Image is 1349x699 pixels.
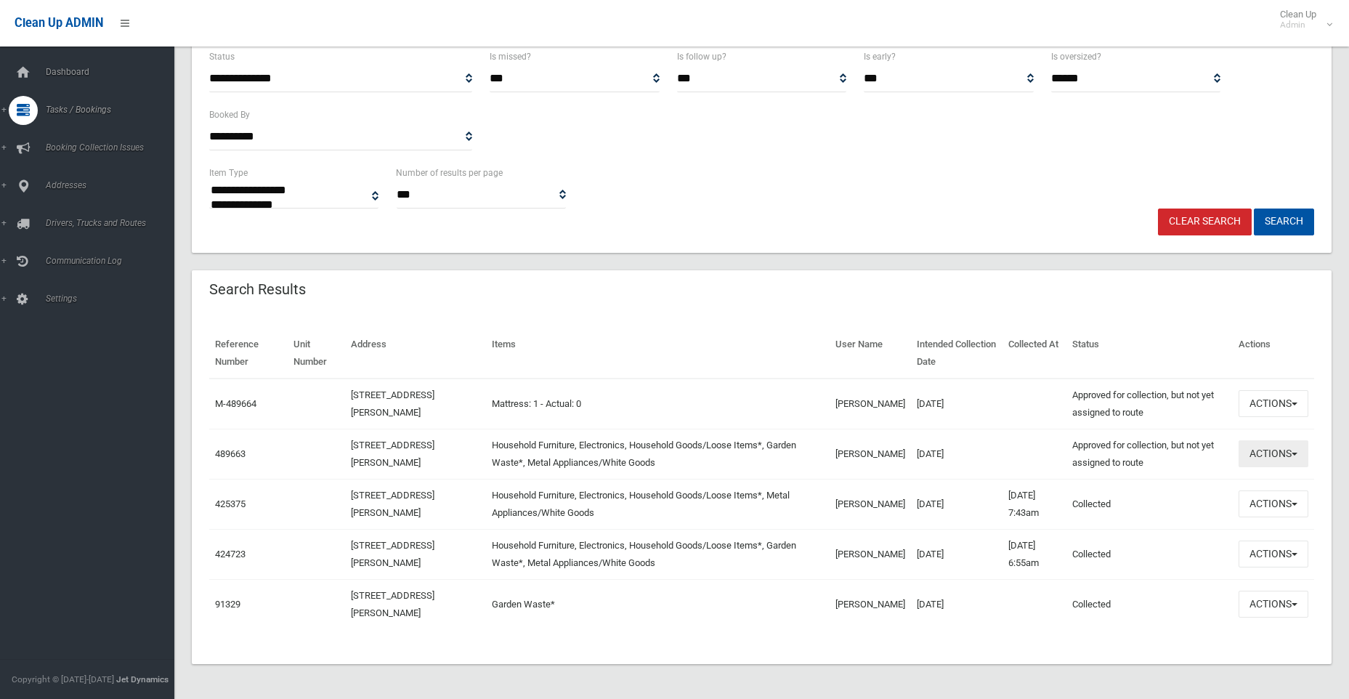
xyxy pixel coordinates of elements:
[1002,529,1066,579] td: [DATE] 6:55am
[1239,390,1308,417] button: Actions
[830,579,911,629] td: [PERSON_NAME]
[1273,9,1331,31] span: Clean Up
[911,529,1002,579] td: [DATE]
[830,429,911,479] td: [PERSON_NAME]
[1239,591,1308,618] button: Actions
[486,379,830,429] td: Mattress: 1 - Actual: 0
[41,294,185,304] span: Settings
[41,256,185,266] span: Communication Log
[215,398,256,409] a: M-489664
[830,479,911,529] td: [PERSON_NAME]
[486,479,830,529] td: Household Furniture, Electronics, Household Goods/Loose Items*, Metal Appliances/White Goods
[490,49,531,65] label: Is missed?
[351,389,434,418] a: [STREET_ADDRESS][PERSON_NAME]
[830,328,911,379] th: User Name
[1239,440,1308,467] button: Actions
[116,674,169,684] strong: Jet Dynamics
[830,379,911,429] td: [PERSON_NAME]
[911,379,1002,429] td: [DATE]
[345,328,486,379] th: Address
[351,590,434,618] a: [STREET_ADDRESS][PERSON_NAME]
[1066,328,1233,379] th: Status
[351,540,434,568] a: [STREET_ADDRESS][PERSON_NAME]
[911,429,1002,479] td: [DATE]
[15,16,103,30] span: Clean Up ADMIN
[41,218,185,228] span: Drivers, Trucks and Routes
[215,599,240,610] a: 91329
[209,107,250,123] label: Booked By
[1051,49,1101,65] label: Is oversized?
[864,49,896,65] label: Is early?
[209,165,248,181] label: Item Type
[1066,579,1233,629] td: Collected
[351,440,434,468] a: [STREET_ADDRESS][PERSON_NAME]
[396,165,503,181] label: Number of results per page
[1239,541,1308,567] button: Actions
[215,448,246,459] a: 489663
[1002,479,1066,529] td: [DATE] 7:43am
[192,275,323,304] header: Search Results
[288,328,345,379] th: Unit Number
[1066,479,1233,529] td: Collected
[911,579,1002,629] td: [DATE]
[1158,209,1252,235] a: Clear Search
[1066,379,1233,429] td: Approved for collection, but not yet assigned to route
[215,549,246,559] a: 424723
[1233,328,1314,379] th: Actions
[1254,209,1314,235] button: Search
[1066,529,1233,579] td: Collected
[209,49,235,65] label: Status
[351,490,434,518] a: [STREET_ADDRESS][PERSON_NAME]
[486,429,830,479] td: Household Furniture, Electronics, Household Goods/Loose Items*, Garden Waste*, Metal Appliances/W...
[1280,20,1316,31] small: Admin
[677,49,726,65] label: Is follow up?
[41,180,185,190] span: Addresses
[830,529,911,579] td: [PERSON_NAME]
[486,328,830,379] th: Items
[41,67,185,77] span: Dashboard
[1066,429,1233,479] td: Approved for collection, but not yet assigned to route
[911,479,1002,529] td: [DATE]
[41,142,185,153] span: Booking Collection Issues
[486,529,830,579] td: Household Furniture, Electronics, Household Goods/Loose Items*, Garden Waste*, Metal Appliances/W...
[209,328,288,379] th: Reference Number
[215,498,246,509] a: 425375
[41,105,185,115] span: Tasks / Bookings
[12,674,114,684] span: Copyright © [DATE]-[DATE]
[1002,328,1066,379] th: Collected At
[911,328,1002,379] th: Intended Collection Date
[486,579,830,629] td: Garden Waste*
[1239,490,1308,517] button: Actions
